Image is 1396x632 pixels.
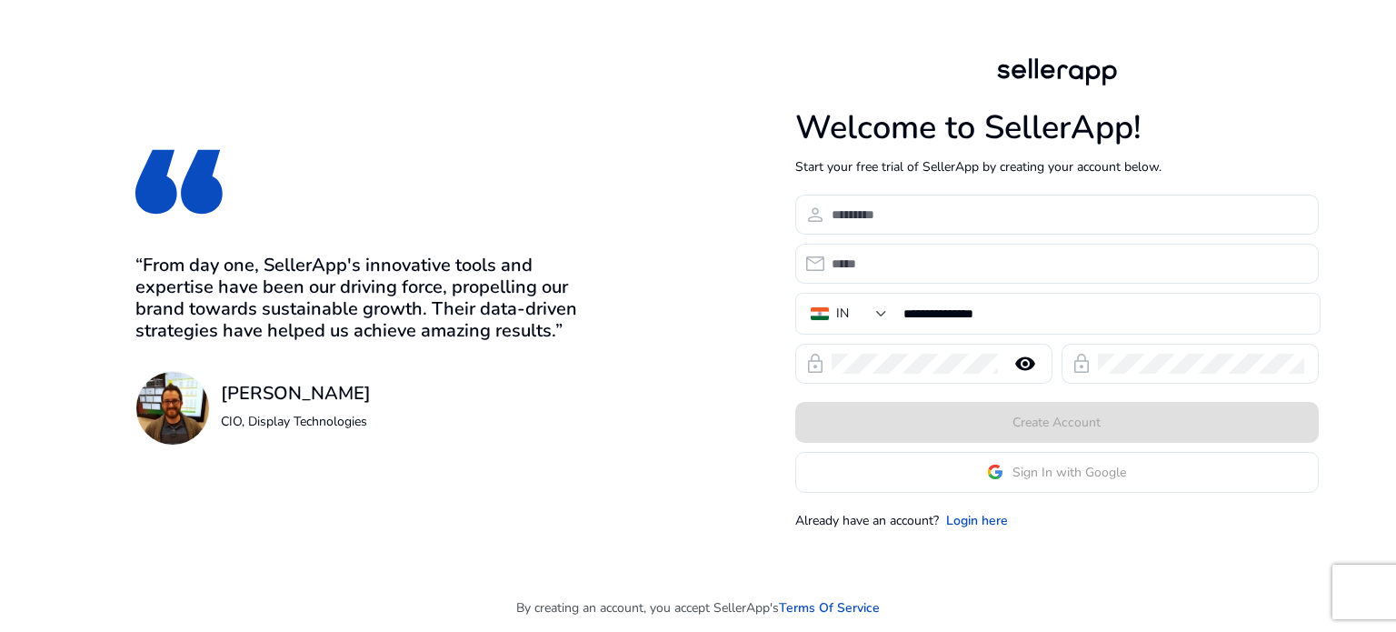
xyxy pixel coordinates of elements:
[135,255,601,342] h3: “From day one, SellerApp's innovative tools and expertise have been our driving force, propelling...
[804,353,826,375] span: lock
[795,511,939,530] p: Already have an account?
[1003,353,1047,375] mat-icon: remove_red_eye
[795,157,1319,176] p: Start your free trial of SellerApp by creating your account below.
[795,108,1319,147] h1: Welcome to SellerApp!
[946,511,1008,530] a: Login here
[836,304,849,324] div: IN
[221,412,371,431] p: CIO, Display Technologies
[1071,353,1092,375] span: lock
[804,204,826,226] span: person
[779,598,880,617] a: Terms Of Service
[221,383,371,405] h3: [PERSON_NAME]
[804,253,826,275] span: email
